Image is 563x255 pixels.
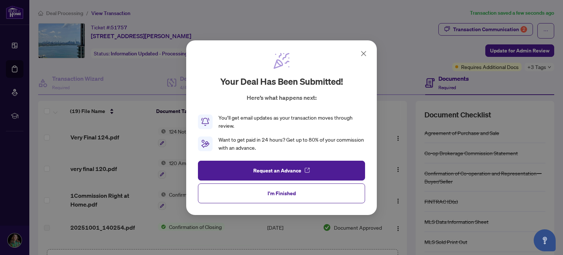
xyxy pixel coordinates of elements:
[534,229,556,251] button: Open asap
[220,76,343,87] h2: Your deal has been submitted!
[198,160,365,180] button: Request an Advance
[218,136,365,152] div: Want to get paid in 24 hours? Get up to 80% of your commission with an advance.
[198,183,365,203] button: I'm Finished
[218,114,365,130] div: You’ll get email updates as your transaction moves through review.
[253,164,301,176] span: Request an Advance
[268,187,296,199] span: I'm Finished
[247,93,317,102] p: Here’s what happens next:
